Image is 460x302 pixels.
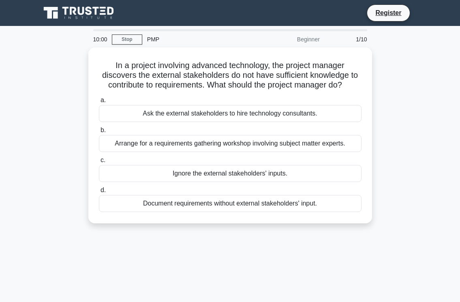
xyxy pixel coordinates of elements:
[101,156,105,163] span: c.
[99,195,362,212] div: Document requirements without external stakeholders' input.
[99,105,362,122] div: Ask the external stakeholders to hire technology consultants.
[99,165,362,182] div: Ignore the external stakeholders' inputs.
[325,31,372,47] div: 1/10
[254,31,325,47] div: Beginner
[370,8,406,18] a: Register
[99,135,362,152] div: Arrange for a requirements gathering workshop involving subject matter experts.
[101,126,106,133] span: b.
[88,31,112,47] div: 10:00
[142,31,254,47] div: PMP
[101,186,106,193] span: d.
[112,34,142,45] a: Stop
[101,96,106,103] span: a.
[98,60,362,90] h5: In a project involving advanced technology, the project manager discovers the external stakeholde...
